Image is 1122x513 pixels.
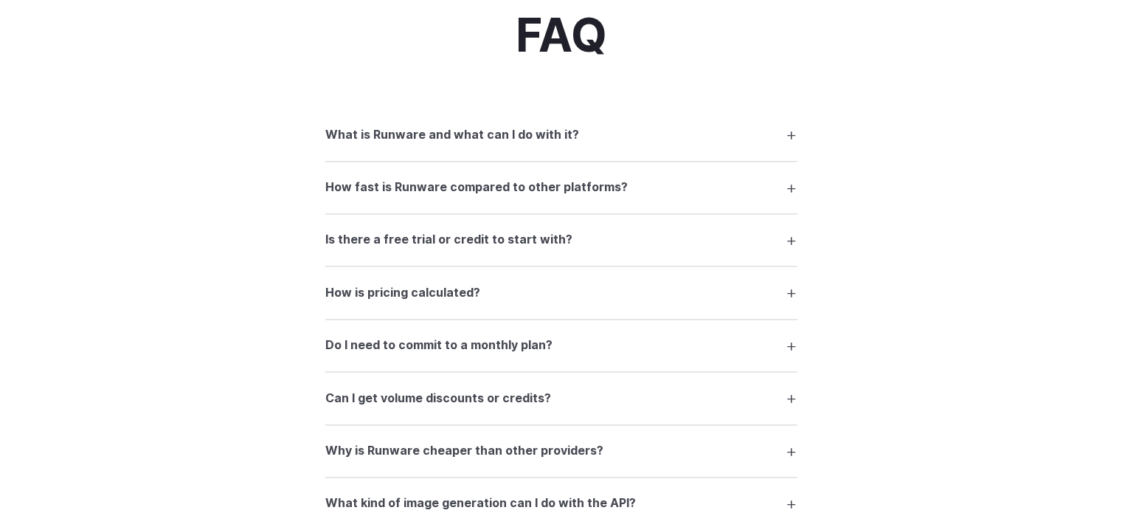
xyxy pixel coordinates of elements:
h3: Can I get volume discounts or credits? [325,389,551,408]
h3: What is Runware and what can I do with it? [325,125,579,145]
h3: Do I need to commit to a monthly plan? [325,336,553,355]
summary: What is Runware and what can I do with it? [325,120,797,148]
summary: Why is Runware cheaper than other providers? [325,437,797,465]
h3: Is there a free trial or credit to start with? [325,230,572,249]
summary: Can I get volume discounts or credits? [325,384,797,412]
summary: How is pricing calculated? [325,278,797,306]
h3: How fast is Runware compared to other platforms? [325,178,628,197]
h2: FAQ [516,10,607,61]
h3: What kind of image generation can I do with the API? [325,494,636,513]
h3: How is pricing calculated? [325,283,480,303]
summary: Is there a free trial or credit to start with? [325,226,797,254]
h3: Why is Runware cheaper than other providers? [325,441,603,461]
summary: How fast is Runware compared to other platforms? [325,173,797,202]
summary: Do I need to commit to a monthly plan? [325,331,797,359]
